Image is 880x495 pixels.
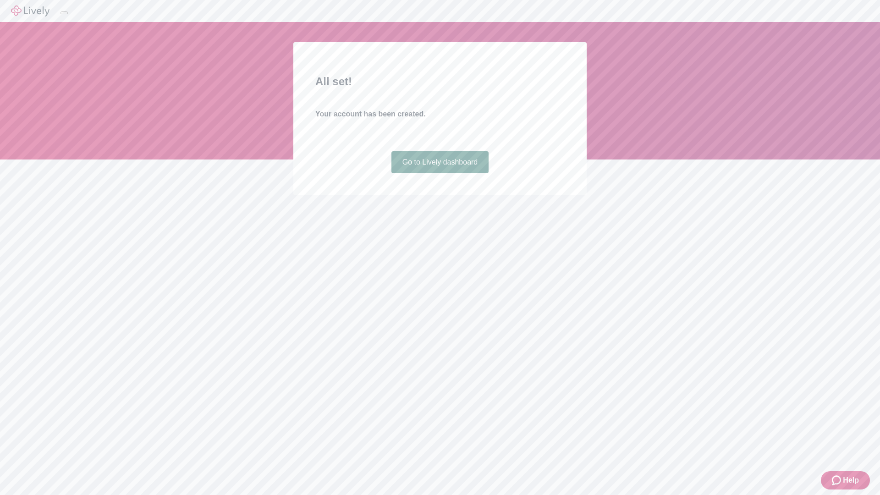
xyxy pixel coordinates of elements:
[315,109,565,120] h4: Your account has been created.
[315,73,565,90] h2: All set!
[60,11,68,14] button: Log out
[843,475,859,486] span: Help
[11,5,49,16] img: Lively
[391,151,489,173] a: Go to Lively dashboard
[821,471,870,489] button: Zendesk support iconHelp
[832,475,843,486] svg: Zendesk support icon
